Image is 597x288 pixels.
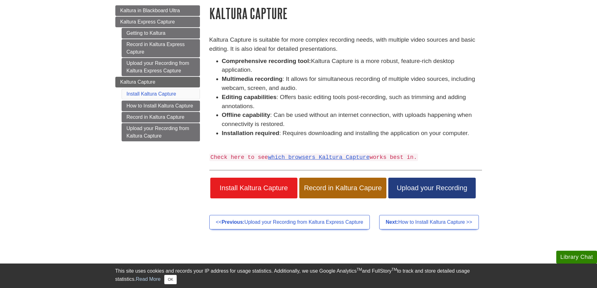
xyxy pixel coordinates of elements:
[386,219,398,225] strong: Next:
[122,28,200,39] a: Getting to Kaltura
[209,215,370,229] a: <<Previous:Upload your Recording from Kaltura Express Capture
[392,267,397,272] sup: TM
[120,8,180,13] span: Kaltura in Blackboard Ultra
[115,77,200,87] a: Kaltura Capture
[222,112,270,118] strong: Offline capability
[136,276,160,282] a: Read More
[115,5,200,141] div: Guide Page Menu
[164,275,176,284] button: Close
[215,184,293,192] span: Install Kaltura Capture
[222,93,482,111] li: : Offers basic editing tools post-recording, such as trimming and adding annotations.
[268,154,369,160] a: which browsers Kaltura Capture
[222,57,482,75] li: Kaltura Capture is a more robust, feature-rich desktop application.
[222,58,311,64] strong: Comprehensive recording tool:
[122,101,200,111] a: How to Install Kaltura Capture
[120,19,175,24] span: Kaltura Express Capture
[122,123,200,141] a: Upload your Recording from Kaltura Capture
[388,178,475,198] a: Upload your Recording
[127,91,176,97] a: Install Kaltura Capture
[209,5,482,21] h1: Kaltura Capture
[222,76,283,82] strong: Multimedia recording
[222,75,482,93] li: : It allows for simultaneous recording of multiple video sources, including webcam, screen, and a...
[120,79,155,85] span: Kaltura Capture
[222,111,482,129] li: : Can be used without an internet connection, with uploads happening when connectivity is restored.
[209,35,482,54] p: Kaltura Capture is suitable for more complex recording needs, with multiple video sources and bas...
[556,251,597,264] button: Library Chat
[122,39,200,57] a: Record in Kaltura Express Capture
[357,267,362,272] sup: TM
[122,58,200,76] a: Upload your Recording from Kaltura Express Capture
[209,154,418,161] code: Check here to see works best in.
[393,184,471,192] span: Upload your Recording
[299,178,386,198] a: Record in Kaltura Capure
[210,178,297,198] a: Install Kaltura Capture
[115,267,482,284] div: This site uses cookies and records your IP address for usage statistics. Additionally, we use Goo...
[122,112,200,123] a: Record in Kaltura Capture
[222,219,244,225] strong: Previous:
[304,184,382,192] span: Record in Kaltura Capure
[379,215,479,229] a: Next:How to Install Kaltura Capture >>
[115,17,200,27] a: Kaltura Express Capture
[222,130,279,136] strong: Installation required
[115,5,200,16] a: Kaltura in Blackboard Ultra
[222,129,482,138] li: : Requires downloading and installing the application on your computer.
[222,94,277,100] strong: Editing capabilities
